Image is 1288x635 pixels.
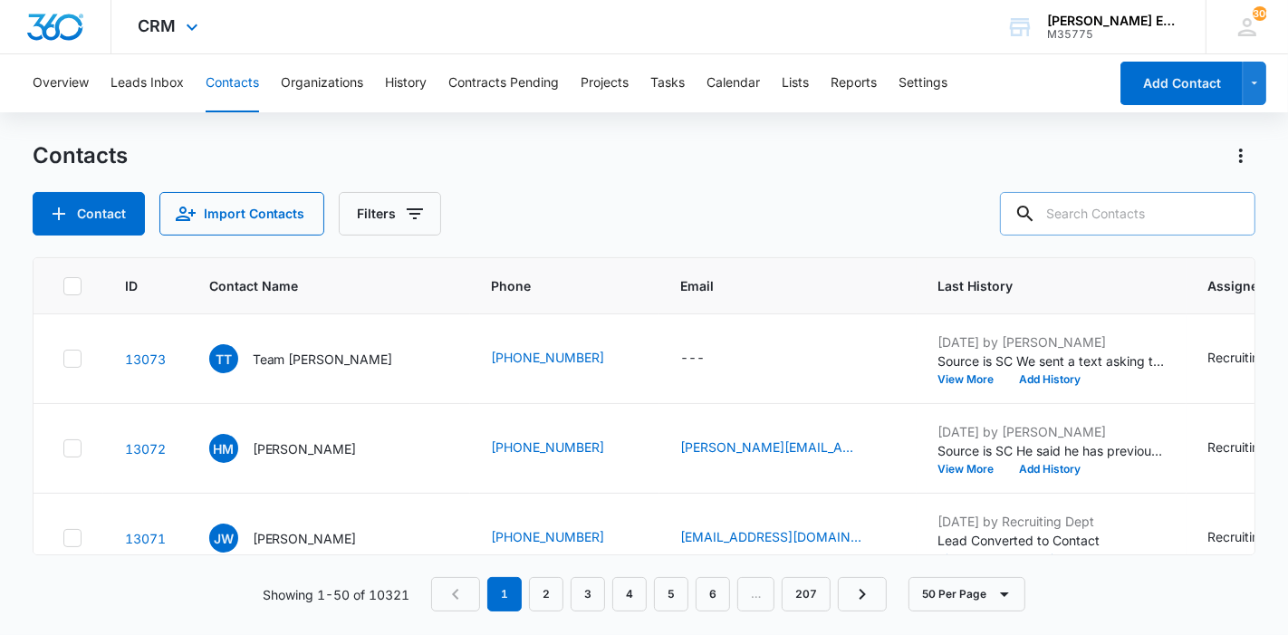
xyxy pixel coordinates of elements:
p: [DATE] by Recruiting Dept [938,512,1165,531]
a: Page 207 [782,577,831,611]
button: Add Contact [33,192,145,236]
a: Navigate to contact details page for Janette Williams [125,531,166,546]
p: Source is SC We sent a text asking to chat with them about our model and the response was- sure. ... [938,351,1165,370]
span: 300 [1253,6,1267,21]
div: notifications count [1253,6,1267,21]
div: Phone - 6173120838 - Select to Edit Field [492,348,638,370]
a: Page 4 [612,577,647,611]
div: Contact Name - Team Tom Truong - Select to Edit Field [209,344,426,373]
button: Projects [581,54,629,112]
button: Overview [33,54,89,112]
p: [PERSON_NAME] [253,529,357,548]
p: Source is SC He said he has previously worked for AJ but there were no prior records of his I add... [938,441,1165,460]
button: History [385,54,427,112]
p: Team [PERSON_NAME] [253,350,393,369]
span: HM [209,434,238,463]
a: Page 5 [654,577,688,611]
button: Add History [1007,553,1094,564]
button: Reports [831,54,877,112]
button: Settings [899,54,947,112]
button: Tasks [650,54,685,112]
button: Organizations [281,54,363,112]
button: Leads Inbox [111,54,184,112]
a: [PHONE_NUMBER] [492,348,605,367]
div: Contact Name - Henry Mejia - Select to Edit Field [209,434,389,463]
div: Email - - Select to Edit Field [681,348,738,370]
nav: Pagination [431,577,887,611]
button: View More [938,464,1007,475]
button: View More [938,374,1007,385]
button: Calendar [706,54,760,112]
button: Add History [1007,374,1094,385]
a: Navigate to contact details page for Henry Mejia [125,441,166,457]
button: 50 Per Page [908,577,1025,611]
p: [DATE] by [PERSON_NAME] [938,332,1165,351]
a: [PERSON_NAME][EMAIL_ADDRESS][DOMAIN_NAME] [681,438,862,457]
p: Lead Converted to Contact [938,531,1165,550]
button: View More [938,553,1007,564]
a: Page 2 [529,577,563,611]
span: Email [681,276,869,295]
a: Page 3 [571,577,605,611]
button: Filters [339,192,441,236]
div: Email - janettewilliams199@gmail.com - Select to Edit Field [681,527,895,549]
button: Contracts Pending [448,54,559,112]
a: [PHONE_NUMBER] [492,527,605,546]
button: Import Contacts [159,192,324,236]
span: TT [209,344,238,373]
div: Email - henry@cflrealtysolutions.com - Select to Edit Field [681,438,895,459]
em: 1 [487,577,522,611]
button: Contacts [206,54,259,112]
div: account name [1047,14,1179,28]
a: Page 6 [696,577,730,611]
button: Add History [1007,464,1094,475]
a: Navigate to contact details page for Team Tom Truong [125,351,166,367]
p: [DATE] by [PERSON_NAME] [938,422,1165,441]
input: Search Contacts [1000,192,1255,236]
div: Phone - 4074175505 - Select to Edit Field [492,438,638,459]
p: [PERSON_NAME] [253,439,357,458]
span: ID [125,276,139,295]
a: [EMAIL_ADDRESS][DOMAIN_NAME] [681,527,862,546]
span: CRM [139,16,177,35]
a: [PHONE_NUMBER] [492,438,605,457]
p: Showing 1-50 of 10321 [263,585,409,604]
div: Phone - 7573592754 - Select to Edit Field [492,527,638,549]
span: Last History [938,276,1139,295]
button: Add Contact [1120,62,1243,105]
span: JW [209,524,238,553]
div: --- [681,348,706,370]
a: Next Page [838,577,887,611]
span: Phone [492,276,611,295]
h1: Contacts [33,142,128,169]
button: Lists [782,54,809,112]
div: account id [1047,28,1179,41]
button: Actions [1226,141,1255,170]
span: Contact Name [209,276,422,295]
div: Contact Name - Janette Williams - Select to Edit Field [209,524,389,553]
